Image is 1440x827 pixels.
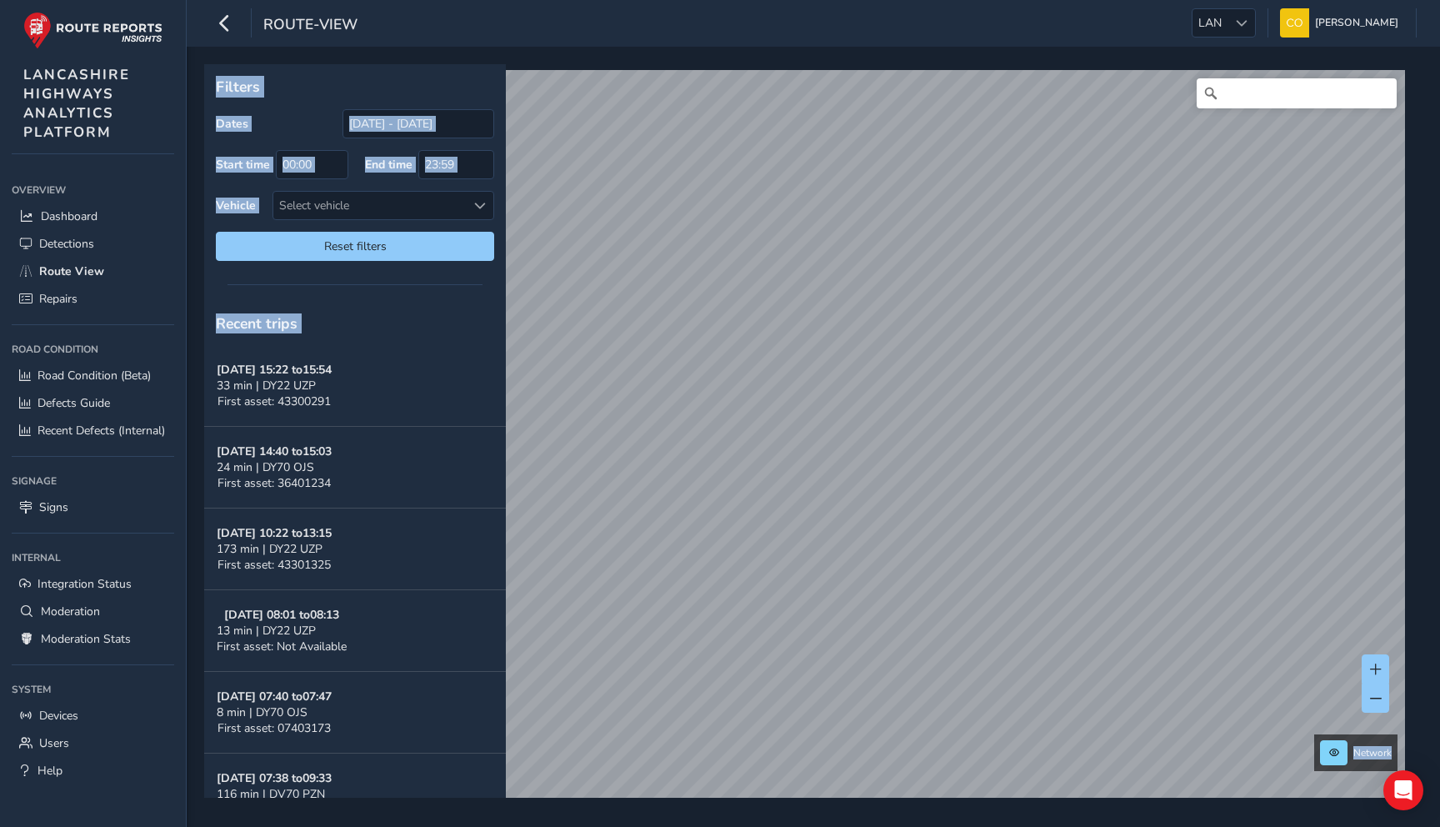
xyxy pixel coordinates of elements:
span: Network [1353,746,1392,759]
span: Help [37,763,62,779]
span: 13 min | DY22 UZP [217,623,316,639]
strong: [DATE] 14:40 to 15:03 [217,444,332,459]
span: Defects Guide [37,395,110,411]
a: Moderation [12,598,174,625]
strong: [DATE] 10:22 to 13:15 [217,525,332,541]
span: First asset: Not Available [217,639,347,654]
span: 24 min | DY70 OJS [217,459,314,475]
a: Dashboard [12,203,174,230]
button: [DATE] 10:22 to13:15173 min | DY22 UZPFirst asset: 43301325 [204,509,506,590]
span: [PERSON_NAME] [1315,8,1398,38]
button: [PERSON_NAME] [1280,8,1404,38]
label: Dates [216,116,248,132]
p: Filters [216,76,494,98]
span: Route View [39,263,104,279]
label: End time [365,157,412,173]
label: Start time [216,157,270,173]
span: Signs [39,499,68,515]
a: Detections [12,230,174,258]
span: 8 min | DY70 OJS [217,704,307,720]
button: [DATE] 14:40 to15:0324 min | DY70 OJSFirst asset: 36401234 [204,427,506,509]
div: Select vehicle [273,192,466,219]
div: Open Intercom Messenger [1383,770,1423,810]
span: First asset: 43301325 [217,557,331,573]
div: Overview [12,178,174,203]
div: Internal [12,545,174,570]
strong: [DATE] 08:01 to 08:13 [224,607,339,623]
a: Route View [12,258,174,285]
span: Moderation [41,604,100,619]
strong: [DATE] 15:22 to 15:54 [217,362,332,378]
canvas: Map [210,70,1405,817]
button: [DATE] 15:22 to15:5433 min | DY22 UZPFirst asset: 43300291 [204,345,506,427]
span: Integration Status [37,576,132,592]
a: Integration Status [12,570,174,598]
div: Road Condition [12,337,174,362]
span: Dashboard [41,208,97,224]
span: Moderation Stats [41,631,131,647]
div: Signage [12,469,174,494]
span: Detections [39,236,94,252]
input: Search [1197,78,1397,108]
span: Users [39,735,69,751]
strong: [DATE] 07:38 to 09:33 [217,770,332,786]
button: Reset filters [216,232,494,261]
a: Signs [12,494,174,521]
span: Recent Defects (Internal) [37,423,165,439]
span: route-view [263,14,357,38]
span: First asset: 36401234 [217,475,331,491]
button: [DATE] 08:01 to08:1313 min | DY22 UZPFirst asset: Not Available [204,590,506,672]
span: First asset: 43300291 [217,393,331,409]
span: Reset filters [228,238,482,254]
a: Devices [12,702,174,729]
label: Vehicle [216,198,256,213]
a: Users [12,729,174,757]
span: Repairs [39,291,77,307]
a: Moderation Stats [12,625,174,653]
span: First asset: 07403173 [217,720,331,736]
div: System [12,677,174,702]
span: LAN [1192,9,1227,37]
strong: [DATE] 07:40 to 07:47 [217,689,332,704]
a: Repairs [12,285,174,313]
span: 33 min | DY22 UZP [217,378,316,393]
button: [DATE] 07:40 to07:478 min | DY70 OJSFirst asset: 07403173 [204,672,506,754]
span: Devices [39,708,78,724]
span: 116 min | DV70 PZN [217,786,325,802]
a: Defects Guide [12,389,174,417]
a: Recent Defects (Internal) [12,417,174,444]
span: Road Condition (Beta) [37,368,151,383]
img: diamond-layout [1280,8,1309,38]
span: 173 min | DY22 UZP [217,541,322,557]
span: LANCASHIRE HIGHWAYS ANALYTICS PLATFORM [23,65,130,142]
img: rr logo [23,12,162,49]
span: Recent trips [216,313,297,333]
a: Help [12,757,174,784]
a: Road Condition (Beta) [12,362,174,389]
